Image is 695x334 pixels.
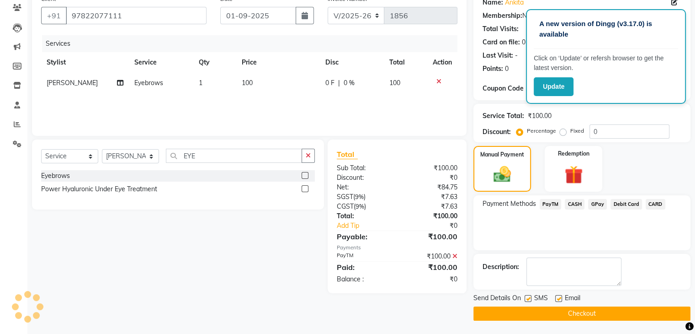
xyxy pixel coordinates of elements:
div: ₹100.00 [397,231,464,242]
div: Card on file: [483,38,520,47]
input: Search by Name/Mobile/Email/Code [66,7,207,24]
div: PayTM [330,252,397,261]
span: 100 [389,79,400,87]
th: Disc [320,52,384,73]
span: 0 % [344,78,355,88]
div: Net: [330,183,397,192]
a: Add Tip [330,221,408,231]
div: Total: [330,211,397,221]
div: ₹84.75 [397,183,464,192]
th: Total [384,52,427,73]
span: SGST [337,193,353,201]
input: Search or Scan [166,149,302,163]
div: ₹7.63 [397,202,464,211]
span: Total [337,150,358,159]
span: PayTM [540,199,562,210]
div: ₹0 [408,221,464,231]
label: Percentage [527,127,556,135]
span: 9% [355,203,364,210]
span: GPay [588,199,607,210]
div: Total Visits: [483,24,519,34]
span: Payment Methods [483,199,536,209]
div: Payments [337,244,457,252]
div: ₹100.00 [397,211,464,221]
span: CASH [565,199,584,210]
div: Membership: [483,11,522,21]
div: Service Total: [483,111,524,121]
th: Qty [193,52,236,73]
div: Discount: [483,127,511,137]
th: Action [427,52,457,73]
label: Manual Payment [480,151,524,159]
span: | [338,78,340,88]
div: Last Visit: [483,51,513,60]
p: Click on ‘Update’ or refersh browser to get the latest version. [534,54,678,73]
img: _cash.svg [488,164,516,184]
div: Payable: [330,231,397,242]
span: Eyebrows [134,79,163,87]
div: 0 [522,38,525,47]
div: Paid: [330,262,397,273]
div: Sub Total: [330,163,397,173]
p: A new version of Dingg (v3.17.0) is available [539,19,673,39]
div: Description: [483,262,519,272]
div: Services [42,35,464,52]
th: Price [236,52,320,73]
button: +91 [41,7,67,24]
span: 0 F [325,78,334,88]
button: Checkout [473,307,690,321]
span: [PERSON_NAME] [47,79,98,87]
label: Fixed [570,127,584,135]
span: CGST [337,202,354,210]
div: 0 [505,64,509,74]
th: Stylist [41,52,129,73]
div: ₹100.00 [397,262,464,273]
div: ₹100.00 [397,252,464,261]
div: Points: [483,64,503,74]
img: _gift.svg [559,163,589,186]
span: CARD [646,199,665,210]
span: Send Details On [473,293,521,305]
span: 1 [199,79,202,87]
button: Update [534,77,573,96]
div: - [515,51,518,60]
label: Redemption [558,150,589,158]
span: Debit Card [610,199,642,210]
th: Service [129,52,193,73]
div: No Active Membership [483,11,681,21]
div: Balance : [330,275,397,284]
div: ₹100.00 [397,163,464,173]
div: ₹7.63 [397,192,464,202]
span: 9% [355,193,364,200]
div: Discount: [330,173,397,183]
div: ₹100.00 [528,111,552,121]
div: Power Hyaluronic Under Eye Treatment [41,184,157,194]
div: ₹0 [397,275,464,284]
div: Coupon Code [483,84,549,93]
span: SMS [534,293,548,305]
span: Email [565,293,580,305]
div: ₹0 [397,173,464,183]
span: 100 [242,79,253,87]
div: Eyebrows [41,171,70,181]
div: ( ) [330,192,397,202]
div: ( ) [330,202,397,211]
